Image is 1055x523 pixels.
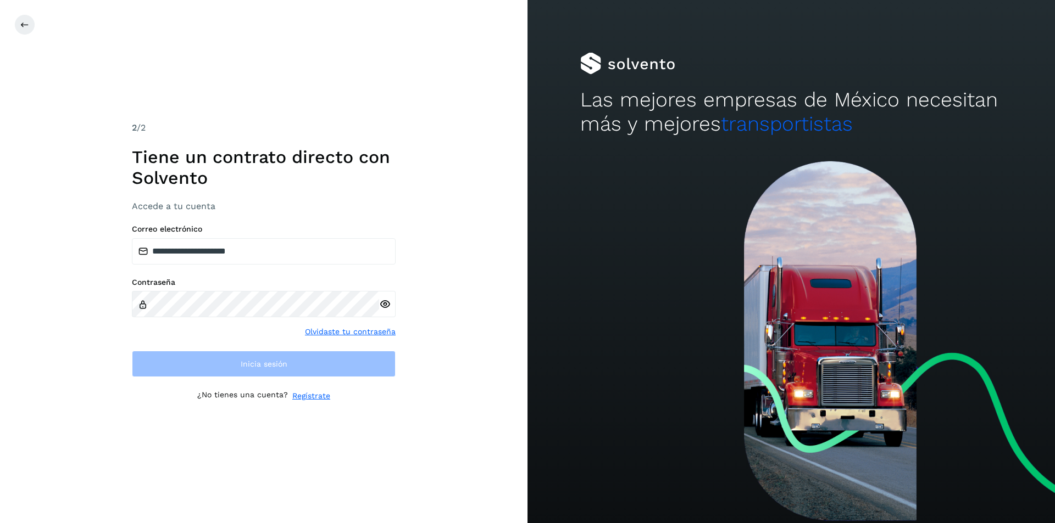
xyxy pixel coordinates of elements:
h1: Tiene un contrato directo con Solvento [132,147,396,189]
h2: Las mejores empresas de México necesitan más y mejores [580,88,1002,137]
div: /2 [132,121,396,134]
a: Regístrate [292,390,330,402]
span: 2 [132,122,137,133]
span: transportistas [721,112,853,136]
span: Inicia sesión [241,360,287,368]
p: ¿No tienes una cuenta? [197,390,288,402]
h3: Accede a tu cuenta [132,201,396,211]
a: Olvidaste tu contraseña [305,326,396,338]
label: Correo electrónico [132,224,396,234]
button: Inicia sesión [132,351,396,377]
label: Contraseña [132,278,396,287]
